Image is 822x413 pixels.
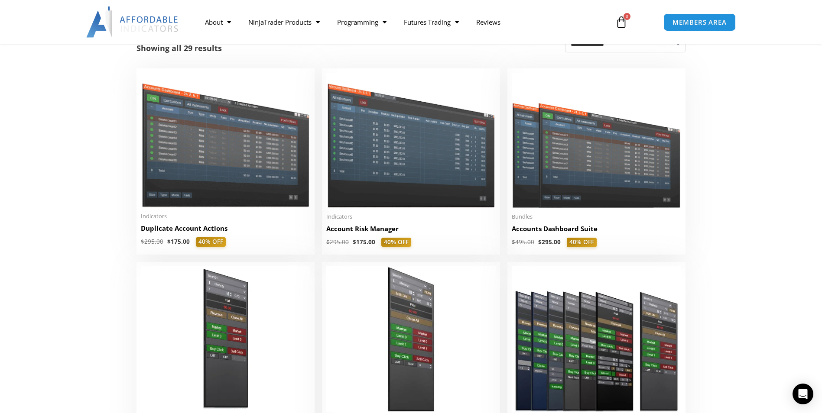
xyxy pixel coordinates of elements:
h2: Accounts Dashboard Suite [512,224,681,233]
span: $ [167,238,171,245]
a: Reviews [468,12,509,32]
img: Duplicate Account Actions [141,73,310,207]
bdi: 295.00 [538,238,561,246]
span: $ [538,238,542,246]
img: Essential Chart Trader Tools [326,266,496,412]
img: Account Risk Manager [326,73,496,207]
img: LogoAI | Affordable Indicators – NinjaTrader [86,6,179,38]
span: Indicators [326,213,496,220]
a: Duplicate Account Actions [141,224,310,237]
span: MEMBERS AREA [673,19,727,26]
img: Accounts Dashboard Suite [512,73,681,208]
h2: Duplicate Account Actions [141,224,310,233]
p: Showing all 29 results [136,44,222,52]
a: Futures Trading [395,12,468,32]
span: $ [141,238,144,245]
bdi: 175.00 [167,238,190,245]
a: Programming [328,12,395,32]
span: 40% OFF [567,238,597,247]
a: MEMBERS AREA [663,13,736,31]
span: $ [512,238,515,246]
a: Account Risk Manager [326,224,496,238]
a: About [196,12,240,32]
span: $ [353,238,356,246]
span: 0 [624,13,630,20]
span: Indicators [141,213,310,220]
div: Open Intercom Messenger [793,384,813,404]
nav: Menu [196,12,605,32]
select: Shop order [565,36,686,52]
bdi: 295.00 [141,238,163,245]
bdi: 495.00 [512,238,534,246]
span: Bundles [512,213,681,220]
bdi: 175.00 [353,238,375,246]
span: 40% OFF [196,237,226,247]
a: NinjaTrader Products [240,12,328,32]
img: ProfessionalToolsBundlePage [512,266,681,412]
span: 40% OFF [381,238,411,247]
h2: Account Risk Manager [326,224,496,233]
span: $ [326,238,330,246]
bdi: 295.00 [326,238,349,246]
img: BasicTools [141,266,310,412]
a: Accounts Dashboard Suite [512,224,681,238]
a: 0 [602,10,640,35]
